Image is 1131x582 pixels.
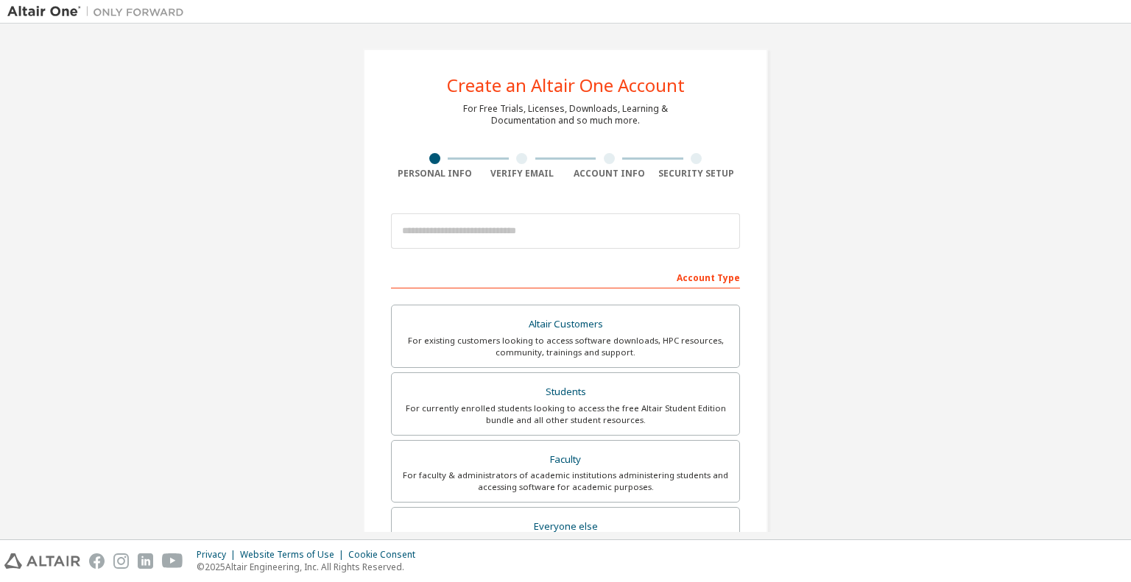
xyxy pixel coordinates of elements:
div: Faculty [401,450,730,470]
div: For currently enrolled students looking to access the free Altair Student Edition bundle and all ... [401,402,730,426]
img: linkedin.svg [138,553,153,569]
div: Cookie Consent [348,549,424,561]
div: Website Terms of Use [240,549,348,561]
div: For Free Trials, Licenses, Downloads, Learning & Documentation and so much more. [463,103,668,127]
div: Account Type [391,265,740,288]
img: facebook.svg [89,553,105,569]
div: Security Setup [653,168,741,180]
div: Create an Altair One Account [447,77,685,94]
img: Altair One [7,4,191,19]
div: Altair Customers [401,314,730,335]
div: Everyone else [401,517,730,537]
div: Account Info [565,168,653,180]
img: instagram.svg [113,553,129,569]
p: © 2025 Altair Engineering, Inc. All Rights Reserved. [197,561,424,573]
img: altair_logo.svg [4,553,80,569]
img: youtube.svg [162,553,183,569]
div: Verify Email [479,168,566,180]
div: For faculty & administrators of academic institutions administering students and accessing softwa... [401,469,730,493]
div: For existing customers looking to access software downloads, HPC resources, community, trainings ... [401,335,730,358]
div: Personal Info [391,168,479,180]
div: Students [401,382,730,402]
div: Privacy [197,549,240,561]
